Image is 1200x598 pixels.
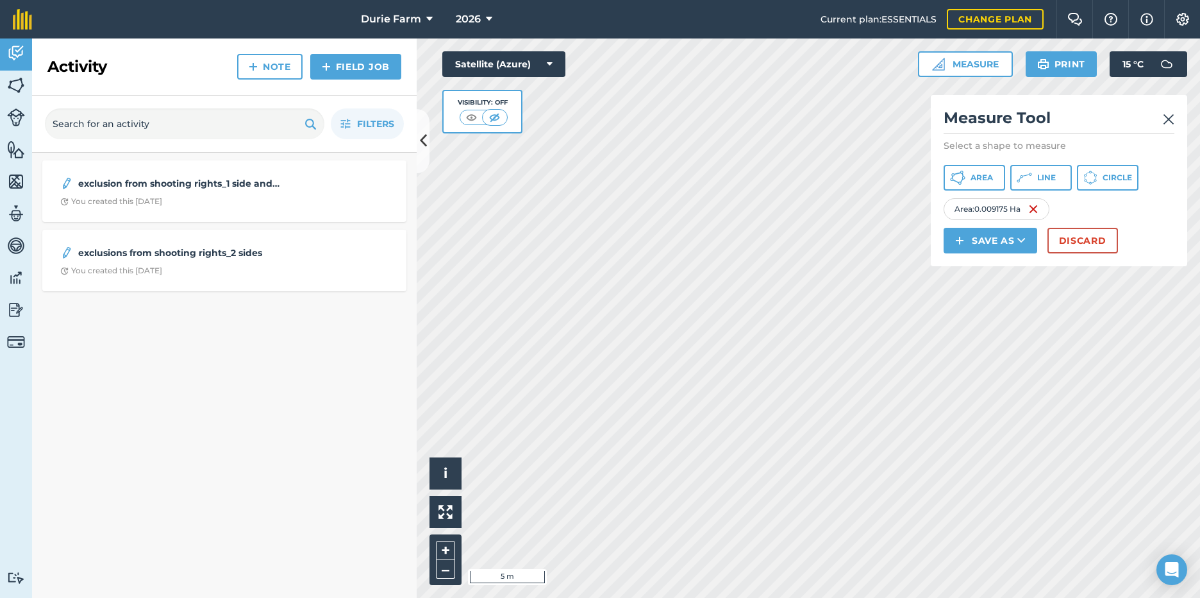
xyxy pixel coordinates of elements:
img: svg+xml;base64,PHN2ZyB4bWxucz0iaHR0cDovL3d3dy53My5vcmcvMjAwMC9zdmciIHdpZHRoPSI1NiIgaGVpZ2h0PSI2MC... [7,76,25,95]
span: Filters [357,117,394,131]
button: + [436,541,455,560]
button: Area [944,165,1005,191]
button: Satellite (Azure) [442,51,565,77]
img: svg+xml;base64,PHN2ZyB4bWxucz0iaHR0cDovL3d3dy53My5vcmcvMjAwMC9zdmciIHdpZHRoPSIxNyIgaGVpZ2h0PSIxNy... [1140,12,1153,27]
img: svg+xml;base64,PHN2ZyB4bWxucz0iaHR0cDovL3d3dy53My5vcmcvMjAwMC9zdmciIHdpZHRoPSI1NiIgaGVpZ2h0PSI2MC... [7,140,25,159]
img: svg+xml;base64,PHN2ZyB4bWxucz0iaHR0cDovL3d3dy53My5vcmcvMjAwMC9zdmciIHdpZHRoPSI1NiIgaGVpZ2h0PSI2MC... [7,172,25,191]
img: svg+xml;base64,PHN2ZyB4bWxucz0iaHR0cDovL3d3dy53My5vcmcvMjAwMC9zdmciIHdpZHRoPSI1MCIgaGVpZ2h0PSI0MC... [487,111,503,124]
div: You created this [DATE] [60,196,162,207]
button: 15 °C [1110,51,1187,77]
img: svg+xml;base64,PHN2ZyB4bWxucz0iaHR0cDovL3d3dy53My5vcmcvMjAwMC9zdmciIHdpZHRoPSIxOSIgaGVpZ2h0PSIyNC... [304,116,317,132]
button: – [436,560,455,579]
button: Discard [1047,228,1118,253]
img: svg+xml;base64,PHN2ZyB4bWxucz0iaHR0cDovL3d3dy53My5vcmcvMjAwMC9zdmciIHdpZHRoPSIxNCIgaGVpZ2h0PSIyNC... [322,59,331,74]
img: svg+xml;base64,PHN2ZyB4bWxucz0iaHR0cDovL3d3dy53My5vcmcvMjAwMC9zdmciIHdpZHRoPSI1MCIgaGVpZ2h0PSI0MC... [463,111,479,124]
img: svg+xml;base64,PHN2ZyB4bWxucz0iaHR0cDovL3d3dy53My5vcmcvMjAwMC9zdmciIHdpZHRoPSIyMiIgaGVpZ2h0PSIzMC... [1163,112,1174,127]
input: Search for an activity [45,108,324,139]
img: Two speech bubbles overlapping with the left bubble in the forefront [1067,13,1083,26]
span: Circle [1103,173,1132,183]
span: Current plan : ESSENTIALS [821,12,937,26]
img: svg+xml;base64,PHN2ZyB4bWxucz0iaHR0cDovL3d3dy53My5vcmcvMjAwMC9zdmciIHdpZHRoPSIxNCIgaGVpZ2h0PSIyNC... [249,59,258,74]
button: Print [1026,51,1097,77]
button: Line [1010,165,1072,191]
img: svg+xml;base64,PD94bWwgdmVyc2lvbj0iMS4wIiBlbmNvZGluZz0idXRmLTgiPz4KPCEtLSBHZW5lcmF0b3I6IEFkb2JlIE... [7,268,25,287]
a: exclusions from shooting rights_2 sidesClock with arrow pointing clockwiseYou created this [DATE] [50,237,399,284]
img: svg+xml;base64,PD94bWwgdmVyc2lvbj0iMS4wIiBlbmNvZGluZz0idXRmLTgiPz4KPCEtLSBHZW5lcmF0b3I6IEFkb2JlIE... [7,236,25,255]
p: Select a shape to measure [944,139,1174,152]
strong: exclusion from shooting rights_1 side and properties [78,176,281,191]
img: svg+xml;base64,PD94bWwgdmVyc2lvbj0iMS4wIiBlbmNvZGluZz0idXRmLTgiPz4KPCEtLSBHZW5lcmF0b3I6IEFkb2JlIE... [1154,51,1179,77]
img: svg+xml;base64,PD94bWwgdmVyc2lvbj0iMS4wIiBlbmNvZGluZz0idXRmLTgiPz4KPCEtLSBHZW5lcmF0b3I6IEFkb2JlIE... [60,176,73,191]
img: Clock with arrow pointing clockwise [60,198,69,206]
img: svg+xml;base64,PHN2ZyB4bWxucz0iaHR0cDovL3d3dy53My5vcmcvMjAwMC9zdmciIHdpZHRoPSIxOSIgaGVpZ2h0PSIyNC... [1037,56,1049,72]
img: svg+xml;base64,PD94bWwgdmVyc2lvbj0iMS4wIiBlbmNvZGluZz0idXRmLTgiPz4KPCEtLSBHZW5lcmF0b3I6IEFkb2JlIE... [7,44,25,63]
img: svg+xml;base64,PD94bWwgdmVyc2lvbj0iMS4wIiBlbmNvZGluZz0idXRmLTgiPz4KPCEtLSBHZW5lcmF0b3I6IEFkb2JlIE... [7,333,25,351]
div: Area : 0.009175 Ha [944,198,1049,220]
button: i [429,457,462,490]
span: 15 ° C [1122,51,1144,77]
a: exclusion from shooting rights_1 side and propertiesClock with arrow pointing clockwiseYou create... [50,168,399,214]
div: Open Intercom Messenger [1156,554,1187,585]
img: svg+xml;base64,PD94bWwgdmVyc2lvbj0iMS4wIiBlbmNvZGluZz0idXRmLTgiPz4KPCEtLSBHZW5lcmF0b3I6IEFkb2JlIE... [60,245,73,261]
a: Change plan [947,9,1044,30]
span: i [444,465,447,481]
h2: Activity [47,56,107,77]
img: svg+xml;base64,PD94bWwgdmVyc2lvbj0iMS4wIiBlbmNvZGluZz0idXRmLTgiPz4KPCEtLSBHZW5lcmF0b3I6IEFkb2JlIE... [7,300,25,320]
div: You created this [DATE] [60,266,162,276]
button: Filters [331,108,404,139]
img: fieldmargin Logo [13,9,32,30]
span: Area [971,173,993,183]
img: svg+xml;base64,PD94bWwgdmVyc2lvbj0iMS4wIiBlbmNvZGluZz0idXRmLTgiPz4KPCEtLSBHZW5lcmF0b3I6IEFkb2JlIE... [7,108,25,126]
button: Save as [944,228,1037,253]
img: svg+xml;base64,PD94bWwgdmVyc2lvbj0iMS4wIiBlbmNvZGluZz0idXRmLTgiPz4KPCEtLSBHZW5lcmF0b3I6IEFkb2JlIE... [7,204,25,223]
img: Four arrows, one pointing top left, one top right, one bottom right and the last bottom left [438,505,453,519]
img: A question mark icon [1103,13,1119,26]
button: Circle [1077,165,1138,191]
h2: Measure Tool [944,108,1174,134]
span: 2026 [456,12,481,27]
img: svg+xml;base64,PHN2ZyB4bWxucz0iaHR0cDovL3d3dy53My5vcmcvMjAwMC9zdmciIHdpZHRoPSIxNiIgaGVpZ2h0PSIyNC... [1028,201,1038,217]
a: Field Job [310,54,401,80]
strong: exclusions from shooting rights_2 sides [78,246,281,260]
img: Ruler icon [932,58,945,71]
button: Measure [918,51,1013,77]
img: A cog icon [1175,13,1190,26]
div: Visibility: Off [458,98,508,108]
img: svg+xml;base64,PHN2ZyB4bWxucz0iaHR0cDovL3d3dy53My5vcmcvMjAwMC9zdmciIHdpZHRoPSIxNCIgaGVpZ2h0PSIyNC... [955,233,964,248]
a: Note [237,54,303,80]
span: Durie Farm [361,12,421,27]
img: Clock with arrow pointing clockwise [60,267,69,275]
span: Line [1037,173,1056,183]
img: svg+xml;base64,PD94bWwgdmVyc2lvbj0iMS4wIiBlbmNvZGluZz0idXRmLTgiPz4KPCEtLSBHZW5lcmF0b3I6IEFkb2JlIE... [7,572,25,584]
